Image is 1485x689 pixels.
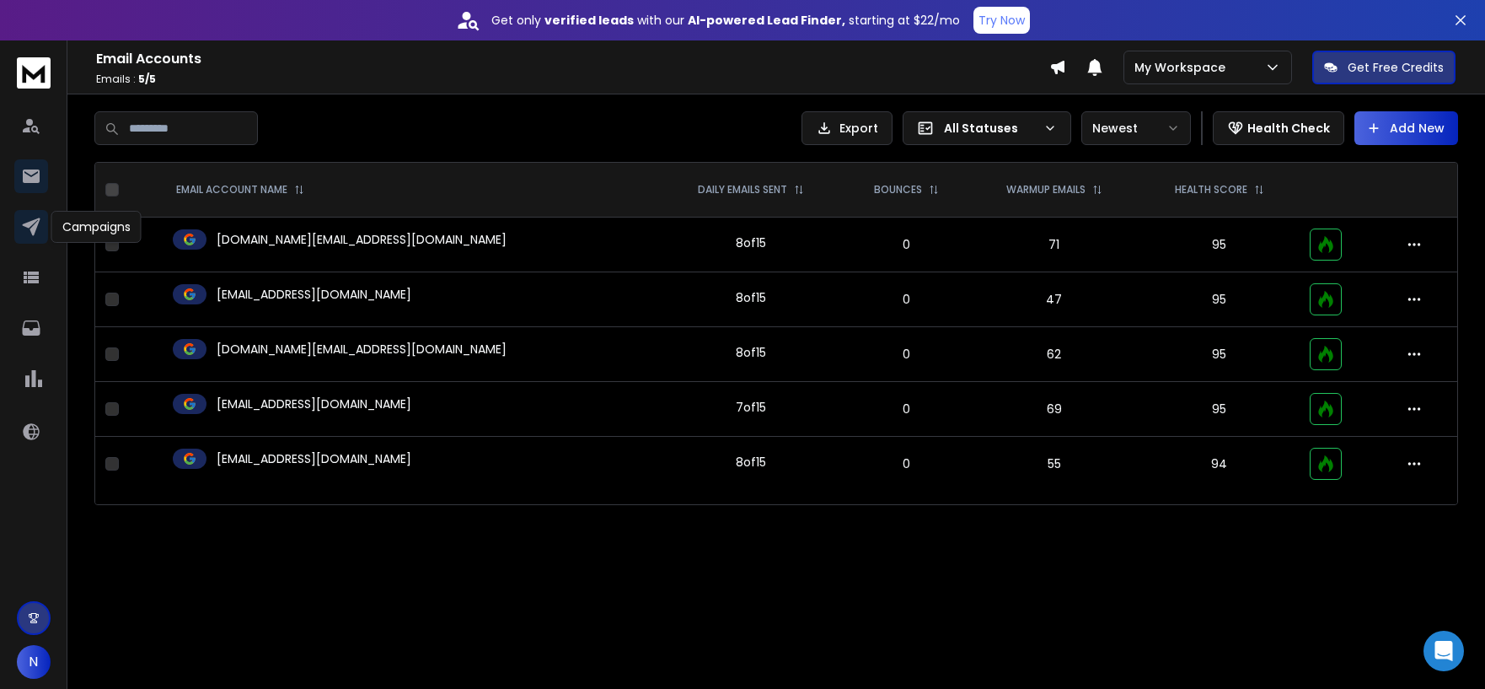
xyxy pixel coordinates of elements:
p: [EMAIL_ADDRESS][DOMAIN_NAME] [217,396,411,412]
td: 47 [969,272,1139,327]
p: My Workspace [1134,59,1232,76]
p: Try Now [978,12,1025,29]
span: 5 / 5 [138,72,156,86]
div: 8 of 15 [736,344,766,361]
button: Try Now [973,7,1030,34]
div: 8 of 15 [736,289,766,306]
td: 95 [1139,272,1300,327]
button: N [17,645,51,679]
p: 0 [853,346,959,363]
div: Open Intercom Messenger [1423,631,1464,671]
div: EMAIL ACCOUNT NAME [176,183,304,196]
p: HEALTH SCORE [1175,183,1247,196]
p: 0 [853,291,959,308]
div: 7 of 15 [736,399,766,416]
p: BOUNCES [874,183,922,196]
div: 8 of 15 [736,454,766,471]
button: Health Check [1213,111,1344,145]
p: Emails : [96,73,1049,86]
td: 62 [969,327,1139,382]
p: Get only with our starting at $22/mo [491,12,960,29]
td: 71 [969,218,1139,272]
strong: AI-powered Lead Finder, [688,12,845,29]
h1: Email Accounts [96,49,1049,69]
p: [EMAIL_ADDRESS][DOMAIN_NAME] [217,450,411,467]
td: 95 [1139,382,1300,437]
button: Get Free Credits [1312,51,1456,84]
td: 95 [1139,218,1300,272]
p: 0 [853,455,959,472]
button: Newest [1081,111,1191,145]
strong: verified leads [544,12,634,29]
td: 69 [969,382,1139,437]
td: 95 [1139,327,1300,382]
p: Health Check [1247,120,1330,137]
p: [DOMAIN_NAME][EMAIL_ADDRESS][DOMAIN_NAME] [217,231,507,248]
p: WARMUP EMAILS [1006,183,1086,196]
td: 94 [1139,437,1300,492]
p: 0 [853,236,959,253]
button: Add New [1354,111,1458,145]
p: 0 [853,401,959,417]
p: [DOMAIN_NAME][EMAIL_ADDRESS][DOMAIN_NAME] [217,341,507,358]
p: [EMAIL_ADDRESS][DOMAIN_NAME] [217,286,411,303]
button: Export [801,111,893,145]
div: 8 of 15 [736,234,766,251]
div: Campaigns [51,211,142,243]
p: DAILY EMAILS SENT [698,183,787,196]
img: logo [17,57,51,89]
p: All Statuses [944,120,1037,137]
td: 55 [969,437,1139,492]
p: Get Free Credits [1348,59,1444,76]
